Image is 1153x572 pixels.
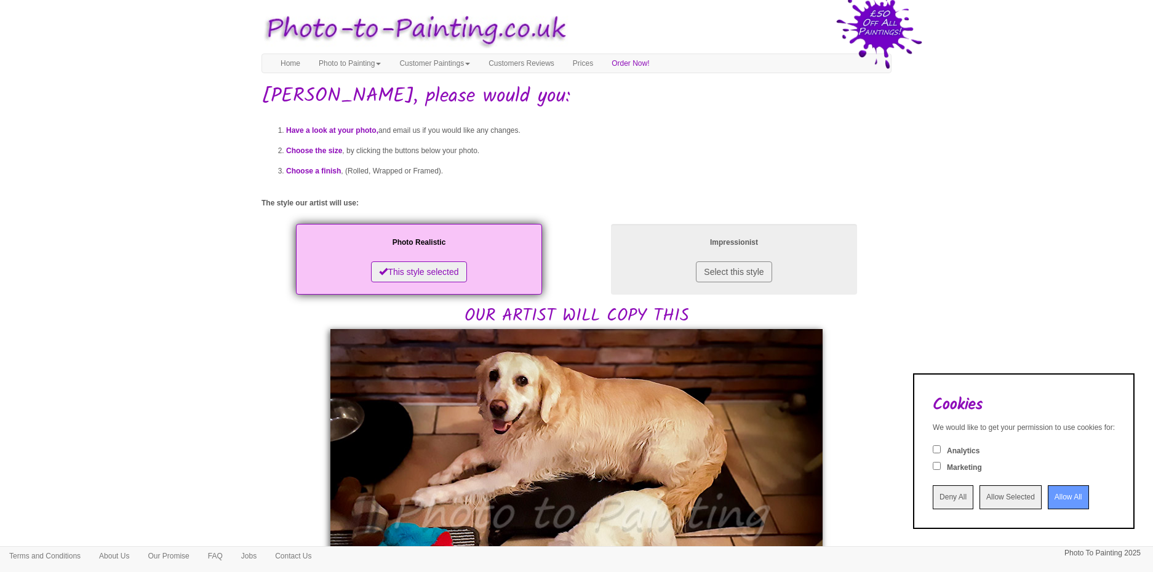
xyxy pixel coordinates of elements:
label: Marketing [947,463,982,473]
h1: [PERSON_NAME], please would you: [261,85,892,107]
label: The style our artist will use: [261,198,359,209]
p: Impressionist [623,236,845,249]
a: Our Promise [138,547,198,565]
h2: Cookies [933,396,1115,414]
span: Choose the size [286,146,342,155]
input: Deny All [933,485,973,509]
li: and email us if you would like any changes. [286,121,892,141]
input: Allow Selected [979,485,1042,509]
h2: OUR ARTIST WILL COPY THIS [261,221,892,326]
p: Photo To Painting 2025 [1064,547,1141,560]
button: Select this style [696,261,772,282]
li: , (Rolled, Wrapped or Framed). [286,161,892,181]
img: Photo to Painting [255,6,570,54]
a: Order Now! [602,54,658,73]
a: Home [271,54,309,73]
a: Photo to Painting [309,54,390,73]
label: Analytics [947,446,979,456]
button: This style selected [371,261,466,282]
a: About Us [90,547,138,565]
input: Allow All [1048,485,1089,509]
span: Have a look at your photo, [286,126,378,135]
a: Customers Reviews [479,54,564,73]
p: Photo Realistic [308,236,530,249]
span: Choose a finish [286,167,341,175]
a: FAQ [199,547,232,565]
li: , by clicking the buttons below your photo. [286,141,892,161]
div: We would like to get your permission to use cookies for: [933,423,1115,433]
a: Prices [564,54,602,73]
a: Customer Paintings [390,54,479,73]
a: Jobs [232,547,266,565]
a: Contact Us [266,547,321,565]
